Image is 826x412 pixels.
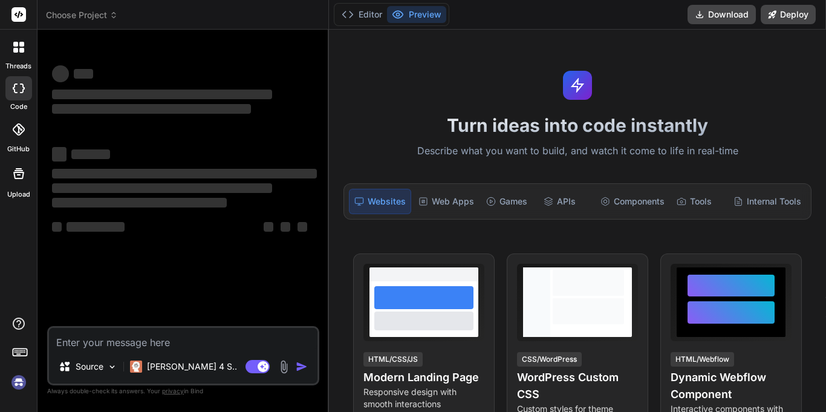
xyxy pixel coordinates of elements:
div: Games [481,189,536,214]
span: ‌ [52,65,69,82]
p: Always double-check its answers. Your in Bind [47,385,319,397]
div: Tools [672,189,726,214]
span: ‌ [71,149,110,159]
img: signin [8,372,29,393]
label: Upload [7,189,30,200]
img: attachment [277,360,291,374]
div: Websites [349,189,411,214]
label: code [10,102,27,112]
div: Web Apps [414,189,479,214]
span: ‌ [52,222,62,232]
h4: Dynamic Webflow Component [671,369,792,403]
span: ‌ [281,222,290,232]
p: Responsive design with smooth interactions [363,386,484,410]
div: APIs [539,189,593,214]
div: CSS/WordPress [517,352,582,367]
img: icon [296,361,308,373]
h4: Modern Landing Page [363,369,484,386]
span: ‌ [74,69,93,79]
span: ‌ [52,90,272,99]
p: [PERSON_NAME] 4 S.. [147,361,237,373]
span: ‌ [52,198,227,208]
div: Components [596,189,669,214]
span: ‌ [264,222,273,232]
span: ‌ [52,183,272,193]
span: ‌ [52,104,251,114]
span: privacy [162,387,184,394]
span: ‌ [67,222,125,232]
button: Editor [337,6,387,23]
span: ‌ [298,222,307,232]
button: Download [688,5,756,24]
label: threads [5,61,31,71]
button: Preview [387,6,446,23]
img: Claude 4 Sonnet [130,361,142,373]
div: HTML/Webflow [671,352,734,367]
span: ‌ [52,147,67,162]
h4: WordPress Custom CSS [517,369,638,403]
p: Source [76,361,103,373]
span: Choose Project [46,9,118,21]
button: Deploy [761,5,816,24]
img: Pick Models [107,362,117,372]
h1: Turn ideas into code instantly [336,114,819,136]
label: GitHub [7,144,30,154]
div: Internal Tools [729,189,806,214]
div: HTML/CSS/JS [363,352,423,367]
p: Describe what you want to build, and watch it come to life in real-time [336,143,819,159]
span: ‌ [52,169,317,178]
